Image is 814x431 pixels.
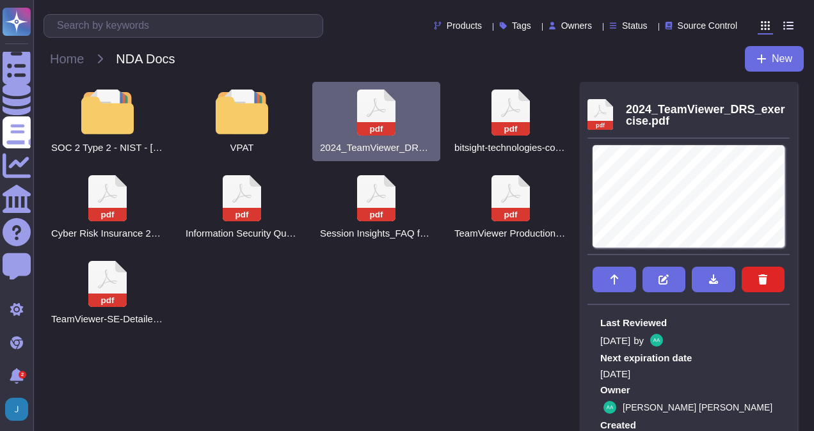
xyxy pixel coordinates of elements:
span: VPAT [230,142,254,153]
span: Last Reviewed [600,318,777,327]
button: Move to... [593,267,636,292]
span: 2024_TeamViewer_DRS_exercise.pdf [320,142,433,153]
span: Created [600,420,777,430]
button: Edit [642,267,686,292]
span: Cyber Risk Insurance 2025.pdf [51,228,164,239]
span: Tags [512,21,531,30]
span: Owners [561,21,592,30]
div: 2 [19,371,26,379]
div: by [600,334,777,347]
span: Home [44,49,90,68]
span: Next expiration date [600,353,777,363]
span: Session Insights_FAQ for customer-internal stakeholders.pdf [320,228,433,239]
span: [DATE] [600,369,777,379]
span: TeamViewer-SE-Detailed-Report-2024-11-14.pdf [51,313,164,325]
span: SOC 2 Type 2 - NIST - TX-RAMP [51,142,164,153]
span: TeamViewer Production Environment.pdf [454,228,567,239]
button: user [3,395,37,423]
button: Delete [742,267,785,292]
span: 2024_TeamViewer_DRS_exercise.pdf [626,104,790,127]
button: Download [692,267,735,292]
img: user [603,401,616,414]
span: [PERSON_NAME] [PERSON_NAME] [623,403,772,412]
span: bitsight-technologies-company-overview-teamviewer-se-2024-11-14.pdf [454,142,567,153]
span: New [772,54,792,64]
span: Status [622,21,648,30]
span: Products [447,21,482,30]
img: user [5,398,28,421]
span: Information Security Questionnaire for TeamViewer AI Components.pdf [186,228,298,239]
span: Owner [600,385,777,395]
span: Source Control [678,21,737,30]
img: user [650,334,663,347]
input: Search by keywords [51,15,323,37]
span: [DATE] [600,336,630,345]
span: NDA Docs [109,49,181,68]
button: New [745,46,804,72]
